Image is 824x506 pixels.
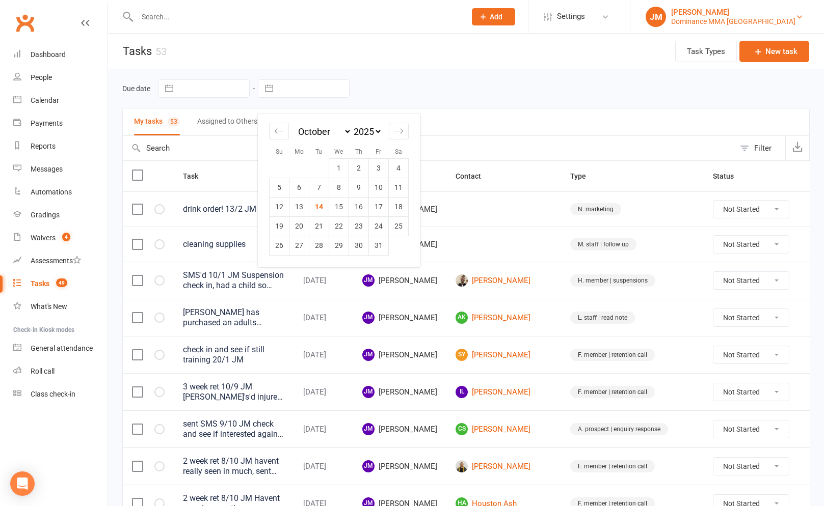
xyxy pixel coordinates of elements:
[183,270,285,291] div: SMS'd 10/1 JM Suspension check in, had a child so check when he will be back [DATE]
[362,423,437,435] span: [PERSON_NAME]
[329,197,349,216] td: Wednesday, October 15, 2025
[334,148,343,155] small: We
[490,13,502,21] span: Add
[456,312,468,324] span: AK
[31,96,59,104] div: Calendar
[675,41,737,62] button: Task Types
[570,274,655,287] div: H. member | suspensions
[31,390,75,398] div: Class check-in
[456,349,468,361] span: SY
[329,236,349,255] td: Wednesday, October 29, 2025
[456,460,552,472] a: [PERSON_NAME]
[329,158,349,178] td: Wednesday, October 1, 2025
[183,456,285,476] div: 2 week ret 8/10 JM havent really seen in much, sent SMS 1 week ret 29/9 JM
[13,227,108,249] a: Waivers 4
[31,73,52,81] div: People
[472,8,515,25] button: Add
[123,136,735,160] input: Search
[303,276,344,285] div: [DATE]
[13,158,108,181] a: Messages
[570,386,655,398] div: F. member | retention call
[456,386,468,398] span: IL
[289,178,309,197] td: Monday, October 6, 2025
[122,85,150,93] label: Due date
[62,233,70,241] span: 4
[155,45,167,58] div: 53
[270,178,289,197] td: Sunday, October 5, 2025
[389,216,409,236] td: Saturday, October 25, 2025
[570,460,655,472] div: F. member | retention call
[456,274,468,287] img: Aaron Basger
[570,423,668,435] div: A. prospect | enquiry response
[362,274,375,287] span: JM
[31,119,63,127] div: Payments
[276,148,283,155] small: Su
[456,386,552,398] a: IL[PERSON_NAME]
[456,170,492,182] button: Contact
[362,274,437,287] span: [PERSON_NAME]
[735,136,785,160] button: Filter
[315,148,322,155] small: Tu
[31,367,55,375] div: Roll call
[362,312,375,324] span: JM
[557,5,585,28] span: Settings
[570,172,597,180] span: Type
[183,345,285,365] div: check in and see if still training 20/1 JM
[349,158,369,178] td: Thursday, October 2, 2025
[303,351,344,359] div: [DATE]
[395,148,402,155] small: Sa
[295,148,304,155] small: Mo
[389,197,409,216] td: Saturday, October 18, 2025
[289,216,309,236] td: Monday, October 20, 2025
[456,423,552,435] a: CS[PERSON_NAME]
[570,203,621,215] div: N. marketing
[31,50,66,59] div: Dashboard
[31,279,49,288] div: Tasks
[369,197,389,216] td: Friday, October 17, 2025
[309,236,329,255] td: Tuesday, October 28, 2025
[362,386,437,398] span: [PERSON_NAME]
[329,216,349,236] td: Wednesday, October 22, 2025
[375,108,411,135] button: All25814
[134,108,180,135] button: My tasks53
[13,66,108,89] a: People
[570,170,597,182] button: Type
[389,123,409,139] div: Move forward to switch to the next month.
[13,249,108,272] a: Assessments
[456,274,552,287] a: [PERSON_NAME]
[362,349,375,361] span: JM
[309,178,329,197] td: Tuesday, October 7, 2025
[355,148,362,155] small: Th
[183,239,285,249] div: cleaning supplies
[362,386,375,398] span: JM
[369,158,389,178] td: Friday, October 3, 2025
[13,181,108,204] a: Automations
[303,462,344,471] div: [DATE]
[362,423,375,435] span: JM
[270,216,289,236] td: Sunday, October 19, 2025
[31,211,60,219] div: Gradings
[134,10,459,24] input: Search...
[369,236,389,255] td: Friday, October 31, 2025
[349,178,369,197] td: Thursday, October 9, 2025
[456,172,492,180] span: Contact
[183,307,285,328] div: [PERSON_NAME] has purchased an adults rashguard for Aiden but it didnt fit. She returned it but i...
[31,344,93,352] div: General attendance
[303,314,344,322] div: [DATE]
[570,238,636,250] div: M. staff | follow up
[389,178,409,197] td: Saturday, October 11, 2025
[309,216,329,236] td: Tuesday, October 21, 2025
[456,349,552,361] a: SY[PERSON_NAME]
[183,172,209,180] span: Task
[671,17,795,26] div: Dominance MMA [GEOGRAPHIC_DATA]
[183,382,285,402] div: 3 week ret 10/9 JM [PERSON_NAME]'s'd injured lumbar 2 week ret 5/9 JM. SMS'd 1 week ret 27/8 JM
[270,197,289,216] td: Sunday, October 12, 2025
[269,123,289,139] div: Move backward to switch to the previous month.
[570,312,635,324] div: L. staff | read note
[168,117,180,126] div: 53
[329,178,349,197] td: Wednesday, October 8, 2025
[31,302,67,311] div: What's New
[13,295,108,318] a: What's New
[349,216,369,236] td: Thursday, October 23, 2025
[13,89,108,112] a: Calendar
